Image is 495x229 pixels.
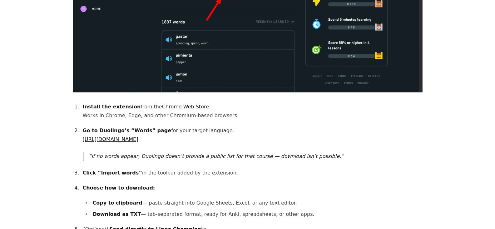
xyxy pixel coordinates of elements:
p: If no words appear, Duolingo doesn’t provide a public list for that course — download isn’t possi... [89,152,423,161]
strong: Download as TXT [93,211,141,217]
p: in the toolbar added by the extension. [83,169,423,177]
strong: Choose how to download: [83,185,155,191]
p: from the . Works in Chrome, Edge, and other Chromium-based browsers. [83,102,423,120]
li: — tab-separated format, ready for Anki, spreadsheets, or other apps. [91,210,423,219]
p: for your target language: [83,126,423,144]
strong: Click “Import words” [83,170,142,176]
strong: Install the extension [83,104,141,110]
strong: Copy to clipboard [93,200,142,206]
a: [URL][DOMAIN_NAME] [83,136,138,142]
strong: Go to Duolingo’s “Words” page [83,128,171,133]
li: — paste straight into Google Sheets, Excel, or any text editor. [91,199,423,207]
a: Chrome Web Store [162,104,209,110]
